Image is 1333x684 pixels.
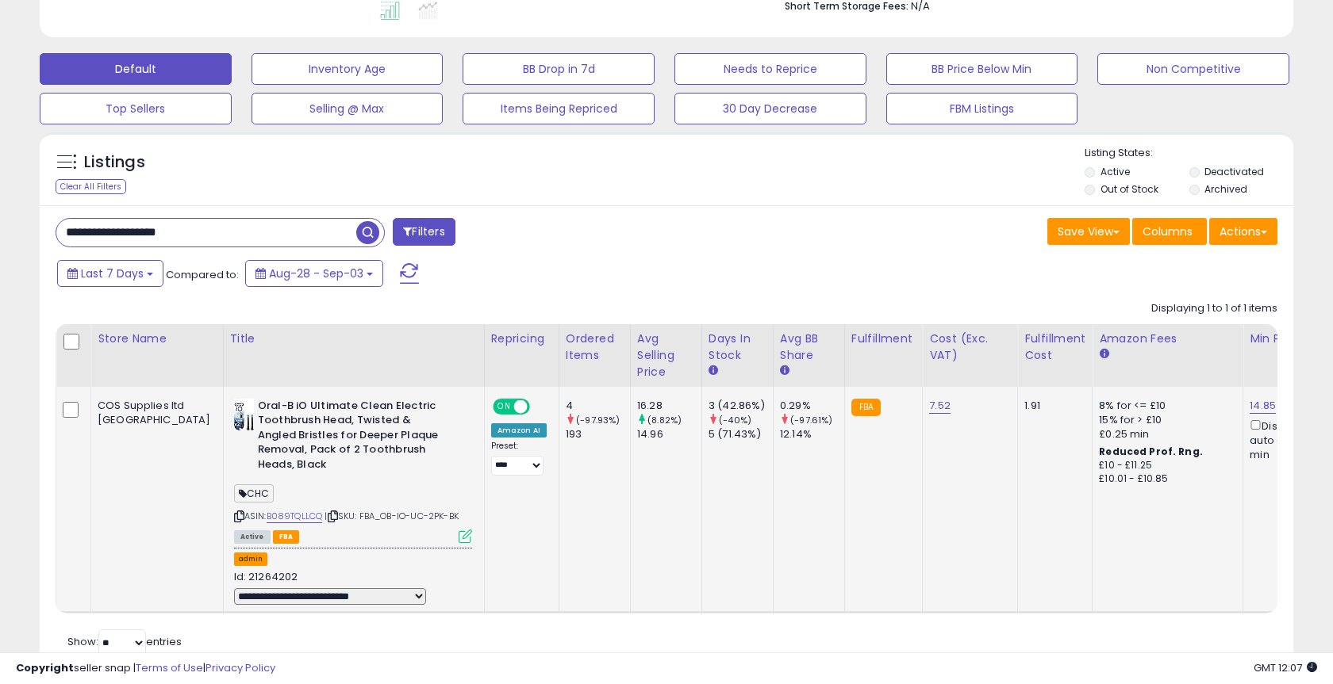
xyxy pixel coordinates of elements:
[252,93,444,124] button: Selling @ Max
[1099,413,1231,427] div: 15% for > £10
[929,398,951,414] a: 7.52
[1101,182,1158,196] label: Out of Stock
[647,414,682,426] small: (8.82%)
[234,569,298,584] span: Id: 21264202
[1250,331,1331,347] div: Min Price
[1099,399,1231,413] div: 8% for <= £10
[674,53,866,85] button: Needs to Reprice
[1024,399,1080,413] div: 1.91
[245,260,383,287] button: Aug-28 - Sep-03
[1085,146,1293,161] p: Listing States:
[566,399,630,413] div: 4
[234,530,271,544] span: All listings currently available for purchase on Amazon
[16,661,275,676] div: seller snap | |
[637,427,701,441] div: 14.96
[709,399,773,413] div: 3 (42.86%)
[1099,459,1231,472] div: £10 - £11.25
[1101,165,1130,178] label: Active
[136,660,203,675] a: Terms of Use
[252,53,444,85] button: Inventory Age
[98,331,217,347] div: Store Name
[234,552,267,566] button: admin
[709,331,766,364] div: Days In Stock
[674,93,866,124] button: 30 Day Decrease
[463,93,655,124] button: Items Being Repriced
[780,331,838,364] div: Avg BB Share
[491,331,552,347] div: Repricing
[1099,427,1231,441] div: £0.25 min
[1099,331,1236,347] div: Amazon Fees
[84,151,145,174] h5: Listings
[267,510,323,523] a: B089TQLLCQ
[273,530,300,544] span: FBA
[886,53,1078,85] button: BB Price Below Min
[780,364,789,378] small: Avg BB Share.
[719,414,751,426] small: (-40%)
[206,660,275,675] a: Privacy Policy
[40,93,232,124] button: Top Sellers
[1204,165,1264,178] label: Deactivated
[566,427,630,441] div: 193
[1047,218,1130,245] button: Save View
[780,427,844,441] div: 12.14%
[1250,417,1326,462] div: Disable auto adjust min
[1250,398,1276,414] a: 14.85
[1099,347,1108,361] small: Amazon Fees.
[1099,445,1203,458] b: Reduced Prof. Rng.
[234,484,275,502] span: CHC
[491,423,547,438] div: Amazon AI
[527,399,552,413] span: OFF
[637,399,701,413] div: 16.28
[851,399,881,416] small: FBA
[16,660,74,675] strong: Copyright
[780,399,844,413] div: 0.29%
[234,399,472,541] div: ASIN:
[709,427,773,441] div: 5 (71.43%)
[1151,301,1277,316] div: Displaying 1 to 1 of 1 items
[494,399,514,413] span: ON
[258,399,451,476] b: Oral-B iO Ultimate Clean Electric Toothbrush Head, Twisted & Angled Bristles for Deeper Plaque Re...
[269,266,363,281] span: Aug-28 - Sep-03
[325,510,458,522] span: | SKU: FBA_OB-IO-UC-2PK-BK
[929,331,1011,364] div: Cost (Exc. VAT)
[709,364,718,378] small: Days In Stock.
[1132,218,1207,245] button: Columns
[1097,53,1289,85] button: Non Competitive
[491,441,547,476] div: Preset:
[1204,182,1247,196] label: Archived
[886,93,1078,124] button: FBM Listings
[57,260,163,287] button: Last 7 Days
[463,53,655,85] button: BB Drop in 7d
[851,331,916,347] div: Fulfillment
[1143,224,1193,239] span: Columns
[1209,218,1277,245] button: Actions
[56,179,126,194] div: Clear All Filters
[1099,472,1231,486] div: £10.01 - £10.85
[234,399,254,430] img: 41xnnLKtzGL._SL40_.jpg
[81,266,144,281] span: Last 7 Days
[40,53,232,85] button: Default
[637,331,695,380] div: Avg Selling Price
[1254,660,1317,675] span: 2025-09-11 12:07 GMT
[576,414,620,426] small: (-97.93%)
[98,399,211,427] div: COS Supplies ltd [GEOGRAPHIC_DATA]
[393,218,455,246] button: Filters
[67,634,182,649] span: Show: entries
[230,331,478,347] div: Title
[566,331,624,364] div: Ordered Items
[1024,331,1085,364] div: Fulfillment Cost
[790,414,832,426] small: (-97.61%)
[166,267,239,282] span: Compared to:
